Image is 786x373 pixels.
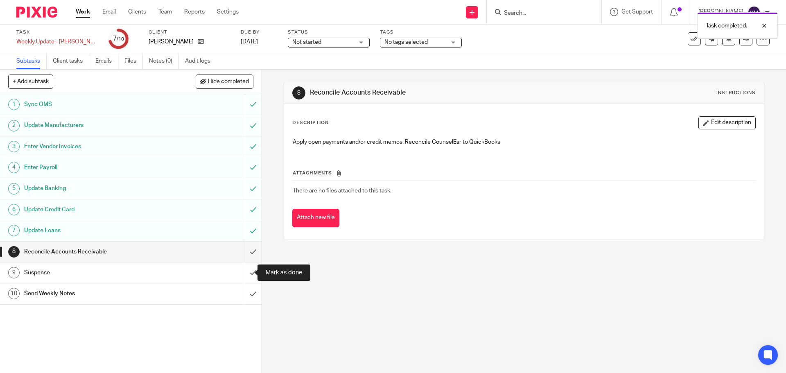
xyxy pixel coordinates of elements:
span: Hide completed [208,79,249,85]
div: 9 [8,267,20,278]
a: Email [102,8,116,16]
p: Task completed. [706,22,747,30]
img: Pixie [16,7,57,18]
button: + Add subtask [8,75,53,88]
div: 8 [8,246,20,258]
div: 3 [8,141,20,152]
div: 4 [8,162,20,173]
div: Instructions [716,90,756,96]
h1: Sync OMS [24,98,166,111]
label: Due by [241,29,278,36]
div: 2 [8,120,20,131]
p: Apply open payments and/or credit memos. Reconcile CounselEar to QuickBooks [293,138,755,146]
h1: Update Loans [24,224,166,237]
label: Client [149,29,230,36]
h1: Suspense [24,267,166,279]
a: Emails [95,53,118,69]
h1: Update Manufacturers [24,119,166,131]
a: Audit logs [185,53,217,69]
h1: Reconcile Accounts Receivable [24,246,166,258]
button: Attach new file [292,209,339,227]
img: svg%3E [748,6,761,19]
a: Work [76,8,90,16]
div: Weekly Update - [PERSON_NAME] 2 [16,38,98,46]
a: Settings [217,8,239,16]
div: Weekly Update - Fligor 2 [16,38,98,46]
div: 7 [8,225,20,236]
h1: Send Weekly Notes [24,287,166,300]
a: Subtasks [16,53,47,69]
div: 10 [8,288,20,299]
a: Files [124,53,143,69]
button: Edit description [698,116,756,129]
div: 6 [8,204,20,215]
p: Description [292,120,329,126]
div: 5 [8,183,20,194]
span: Attachments [293,171,332,175]
div: 8 [292,86,305,99]
div: 7 [113,34,124,43]
h1: Enter Vendor Invoices [24,140,166,153]
h1: Update Credit Card [24,203,166,216]
h1: Reconcile Accounts Receivable [310,88,542,97]
a: Team [158,8,172,16]
p: [PERSON_NAME] [149,38,194,46]
span: [DATE] [241,39,258,45]
h1: Update Banking [24,182,166,194]
span: No tags selected [384,39,428,45]
a: Reports [184,8,205,16]
button: Hide completed [196,75,253,88]
a: Notes (0) [149,53,179,69]
span: There are no files attached to this task. [293,188,391,194]
span: Not started [292,39,321,45]
small: /10 [117,37,124,41]
h1: Enter Payroll [24,161,166,174]
label: Tags [380,29,462,36]
div: 1 [8,99,20,110]
a: Client tasks [53,53,89,69]
a: Clients [128,8,146,16]
label: Task [16,29,98,36]
label: Status [288,29,370,36]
